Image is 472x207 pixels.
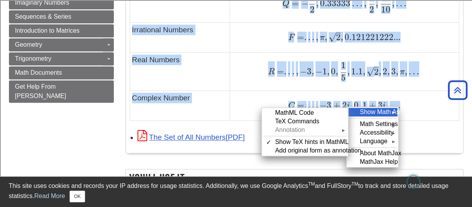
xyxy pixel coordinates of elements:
[308,181,315,187] sup: TM
[3,10,72,18] input: Search outlines
[391,121,396,127] span: ►
[347,108,397,116] div: Show Math As
[3,46,469,53] div: Options
[347,137,397,146] div: Language
[3,53,469,60] div: Sign out
[391,129,396,136] span: ►
[3,3,162,10] div: Home
[341,126,346,133] span: ►
[391,109,396,115] span: ►
[3,32,469,39] div: Move To ...
[263,146,347,155] div: Add original form as annotation
[263,117,347,126] div: TeX Commands
[3,25,469,32] div: Sort New > Old
[3,39,469,46] div: Delete
[263,126,347,134] div: Annotation
[263,138,347,146] div: Show TeX hints in MathML
[352,181,358,187] sup: TM
[34,193,65,199] a: Read More
[347,120,397,128] div: Math Settings
[266,139,271,146] span: ✓
[391,138,396,144] span: ►
[347,158,397,166] div: MathJax Help
[70,191,85,202] button: Close
[3,18,469,25] div: Sort A > Z
[263,109,347,117] div: MathML Code
[9,181,463,202] div: This site uses cookies and records your IP address for usage statistics. Additionally, we use Goo...
[347,149,397,158] div: About MathJax
[347,128,397,137] div: Accessibility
